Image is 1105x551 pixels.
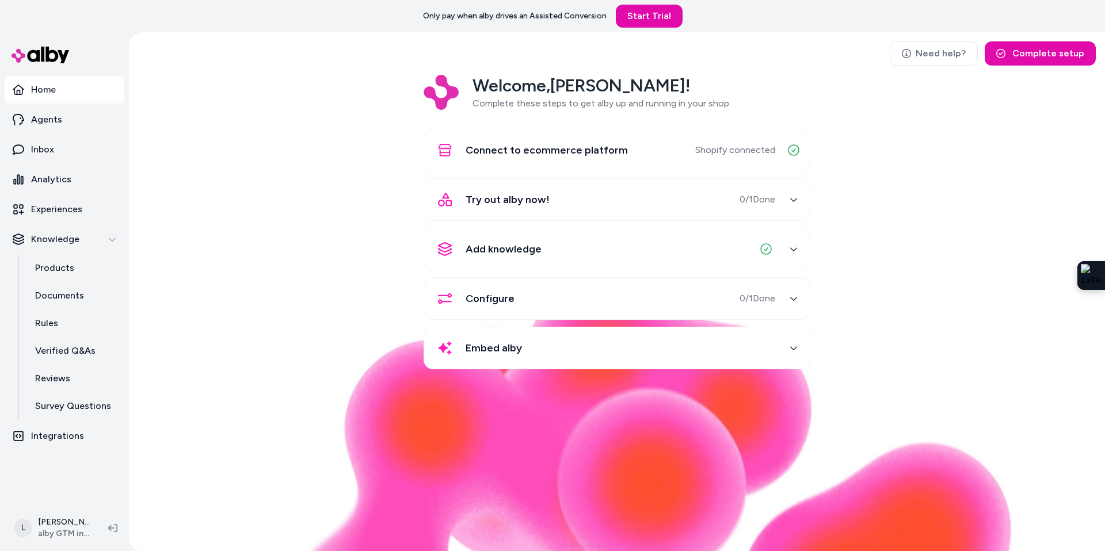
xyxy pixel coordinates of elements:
p: Survey Questions [35,399,111,413]
p: Home [31,83,56,97]
span: Connect to ecommerce platform [466,142,628,158]
p: Experiences [31,202,82,216]
span: 0 / 1 Done [740,193,775,206]
p: Reviews [35,372,70,385]
span: 0 / 1 Done [740,292,775,305]
a: Integrations [5,422,124,450]
a: Reviews [24,365,124,392]
button: Connect to ecommerce platformShopify connected [431,136,803,164]
span: Shopify connected [695,143,775,157]
button: Knowledge [5,225,124,253]
button: L[PERSON_NAME]alby GTM internal [7,510,99,546]
a: Documents [24,282,124,309]
a: Need help? [890,41,978,66]
button: Try out alby now!0/1Done [431,186,803,213]
span: L [14,519,32,537]
p: Documents [35,289,84,303]
span: Configure [466,290,515,307]
a: Verified Q&As [24,337,124,365]
h2: Welcome, [PERSON_NAME] ! [473,75,731,97]
p: Verified Q&As [35,344,96,358]
img: alby Bubble [221,277,1013,551]
img: Logo [424,75,459,110]
p: Products [35,261,74,275]
span: Embed alby [466,340,522,356]
a: Survey Questions [24,392,124,420]
a: Agents [5,106,124,133]
img: alby Logo [12,47,69,63]
button: Add knowledge [431,235,803,263]
p: Agents [31,113,62,127]
a: Inbox [5,136,124,163]
p: Inbox [31,143,54,156]
p: Rules [35,316,58,330]
p: Knowledge [31,232,79,246]
img: Extension Icon [1081,264,1102,287]
a: Products [24,254,124,282]
a: Home [5,76,124,104]
p: Analytics [31,173,71,186]
a: Experiences [5,196,124,223]
p: Integrations [31,429,84,443]
span: Try out alby now! [466,192,550,208]
p: Only pay when alby drives an Assisted Conversion [423,10,607,22]
a: Rules [24,309,124,337]
span: alby GTM internal [38,528,90,539]
span: Complete these steps to get alby up and running in your shop. [473,98,731,109]
button: Complete setup [985,41,1096,66]
button: Embed alby [431,334,803,362]
a: Start Trial [616,5,683,28]
p: [PERSON_NAME] [38,516,90,528]
span: Add knowledge [466,241,542,257]
a: Analytics [5,166,124,193]
button: Configure0/1Done [431,285,803,312]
